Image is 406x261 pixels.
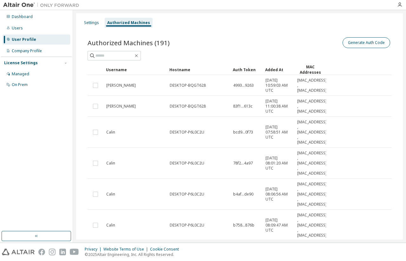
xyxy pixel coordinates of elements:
div: Company Profile [12,48,42,53]
p: © 2025 Altair Engineering, Inc. All Rights Reserved. [85,252,183,257]
span: [PERSON_NAME] [106,104,136,109]
div: Username [106,65,164,75]
span: DESKTOP-BQGT628 [170,83,206,88]
img: linkedin.svg [59,249,66,255]
span: bcd9...0f73 [233,130,253,135]
span: [MAC_ADDRESS] , [MAC_ADDRESS] , [MAC_ADDRESS] [297,151,327,176]
span: Calin [106,223,115,228]
img: altair_logo.svg [2,249,35,255]
span: DESKTOP-BQGT628 [170,104,206,109]
img: instagram.svg [49,249,56,255]
span: b4af...de90 [233,192,253,197]
span: [DATE] 10:59:03 AM UTC [265,78,291,93]
div: Dashboard [12,14,33,19]
span: DESKTOP-P6L0C2U [170,223,204,228]
div: Privacy [85,247,103,252]
span: DESKTOP-P6L0C2U [170,161,204,166]
span: [DATE] 08:06:56 AM UTC [265,187,291,202]
span: DESKTOP-P6L0C2U [170,192,204,197]
div: Hostname [169,65,228,75]
span: [DATE] 07:58:51 AM UTC [265,125,291,140]
span: [MAC_ADDRESS] , [MAC_ADDRESS] , [MAC_ADDRESS] [297,120,327,145]
div: Cookie Consent [150,247,183,252]
div: User Profile [12,37,36,42]
span: [DATE] 11:00:38 AM UTC [265,99,291,114]
span: [PERSON_NAME] [106,83,136,88]
span: [MAC_ADDRESS] , [MAC_ADDRESS] , [MAC_ADDRESS] [297,213,327,238]
span: Calin [106,192,115,197]
span: 4993...9263 [233,83,254,88]
span: Calin [106,130,115,135]
span: [MAC_ADDRESS] , [MAC_ADDRESS] , [MAC_ADDRESS] [297,182,327,207]
div: Managed [12,71,29,77]
span: 83f1...613c [233,104,252,109]
span: Calin [106,161,115,166]
div: On Prem [12,82,28,87]
span: DESKTOP-P6L0C2U [170,130,204,135]
div: Auth Token [233,65,260,75]
img: facebook.svg [38,249,45,255]
div: License Settings [4,60,38,65]
span: [DATE] 08:09:47 AM UTC [265,218,291,233]
button: Generate Auth Code [343,37,390,48]
img: youtube.svg [70,249,79,255]
span: [DATE] 08:01:20 AM UTC [265,156,291,171]
div: Users [12,26,23,31]
span: b758...876b [233,223,254,228]
img: Altair One [3,2,82,8]
span: [MAC_ADDRESS] , [MAC_ADDRESS] [297,78,327,93]
span: [MAC_ADDRESS] , [MAC_ADDRESS] [297,99,327,114]
div: Settings [84,20,99,25]
div: Website Terms of Use [103,247,150,252]
div: Authorized Machines [107,20,150,25]
div: Added At [265,65,292,75]
span: Authorized Machines (191) [88,38,170,47]
span: 78f2...4a97 [233,161,253,166]
div: MAC Addresses [297,64,324,75]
